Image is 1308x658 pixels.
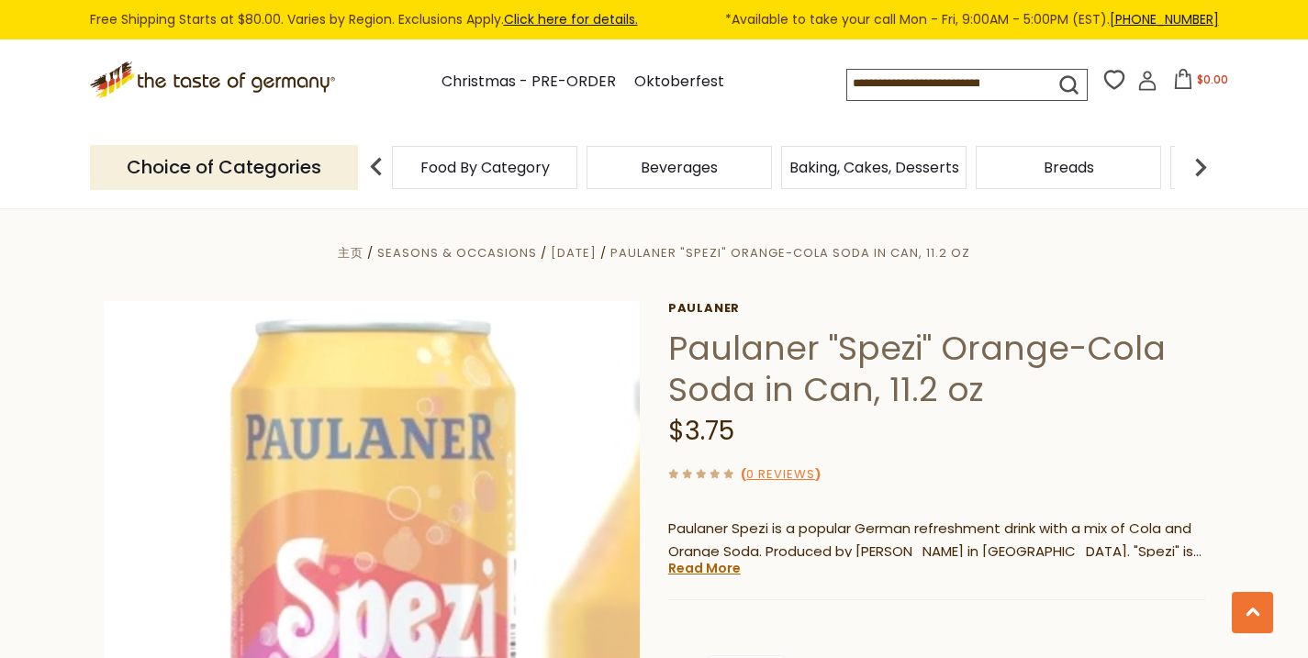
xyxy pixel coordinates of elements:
[1110,10,1219,28] a: [PHONE_NUMBER]
[668,559,741,577] a: Read More
[725,9,1219,30] span: *Available to take your call Mon - Fri, 9:00AM - 5:00PM (EST).
[338,244,363,262] a: 主页
[1182,149,1219,185] img: next arrow
[90,9,1219,30] div: Free Shipping Starts at $80.00. Varies by Region. Exclusions Apply.
[741,465,821,483] span: ( )
[1197,72,1228,87] span: $0.00
[668,301,1205,316] a: Paulaner
[668,518,1205,563] p: Paulaner Spezi is a popular German refreshment drink with a mix of Cola and Orange Soda. Produced...
[1044,161,1094,174] a: Breads
[358,149,395,185] img: previous arrow
[90,145,358,190] p: Choice of Categories
[551,244,597,262] a: [DATE]
[668,413,734,449] span: $3.75
[668,328,1205,410] h1: Paulaner "Spezi" Orange-Cola Soda in Can, 11.2 oz
[1161,69,1239,96] button: $0.00
[634,70,724,95] a: Oktoberfest
[377,244,537,262] a: Seasons & Occasions
[610,244,970,262] a: Paulaner "Spezi" Orange-Cola Soda in Can, 11.2 oz
[746,465,815,485] a: 0 Reviews
[789,161,959,174] a: Baking, Cakes, Desserts
[442,70,616,95] a: Christmas - PRE-ORDER
[641,161,718,174] a: Beverages
[504,10,638,28] a: Click here for details.
[420,161,550,174] a: Food By Category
